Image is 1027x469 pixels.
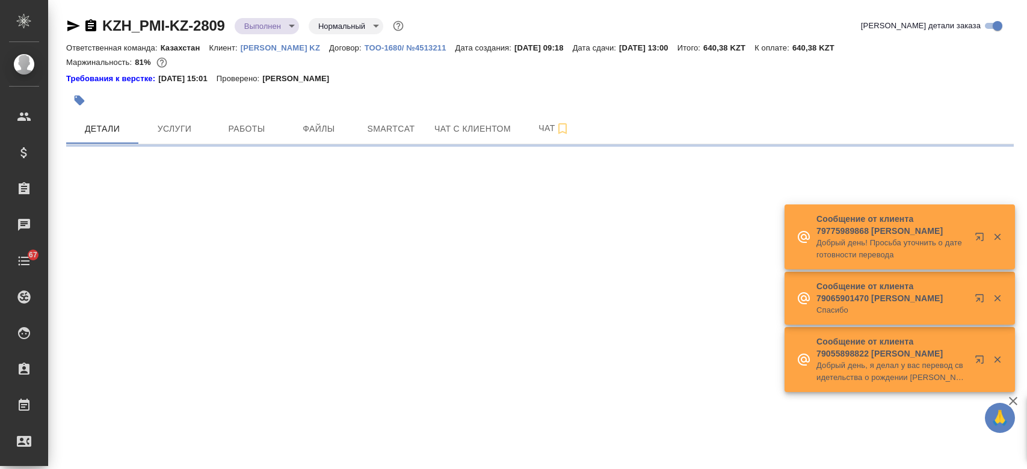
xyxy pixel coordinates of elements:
button: Открыть в новой вкладке [967,286,996,315]
a: 67 [3,246,45,276]
p: 81% [135,58,153,67]
button: Выполнен [241,21,285,31]
p: Спасибо [816,304,967,316]
p: Дата создания: [455,43,514,52]
span: Чат [525,121,583,136]
p: ТОО-1680/ №4513211 [365,43,455,52]
span: Smartcat [362,121,420,136]
p: Добрый день! Просьба уточнить о дате готовности перевода [816,237,967,261]
button: Нормальный [315,21,369,31]
p: 640,38 KZT [703,43,754,52]
span: Работы [218,121,276,136]
a: KZH_PMI-KZ-2809 [102,17,225,34]
span: [PERSON_NAME] детали заказа [861,20,981,32]
p: Сообщение от клиента 79775989868 [PERSON_NAME] [816,213,967,237]
button: 16.17 RUB; [154,55,170,70]
p: Сообщение от клиента 79065901470 [PERSON_NAME] [816,280,967,304]
p: Добрый день, я делал у вас перевод свидетельства о рождении [PERSON_NAME], мне в посольстве сказа... [816,360,967,384]
p: Дата сдачи: [573,43,619,52]
p: Договор: [329,43,365,52]
svg: Подписаться [555,121,570,136]
span: Услуги [146,121,203,136]
span: Детали [73,121,131,136]
p: [PERSON_NAME] KZ [241,43,329,52]
button: Закрыть [985,231,1010,242]
p: Казахстан [161,43,209,52]
a: [PERSON_NAME] KZ [241,42,329,52]
p: Сообщение от клиента 79055898822 [PERSON_NAME] [816,336,967,360]
a: ТОО-1680/ №4513211 [365,42,455,52]
p: [DATE] 15:01 [158,73,217,85]
span: 67 [22,249,45,261]
p: 640,38 KZT [792,43,843,52]
button: Скопировать ссылку для ЯМессенджера [66,19,81,33]
p: Маржинальность: [66,58,135,67]
p: [DATE] 09:18 [514,43,573,52]
div: Нажми, чтобы открыть папку с инструкцией [66,73,158,85]
p: Итого: [677,43,703,52]
button: Открыть в новой вкладке [967,348,996,376]
p: Клиент: [209,43,240,52]
span: Файлы [290,121,348,136]
button: Открыть в новой вкладке [967,225,996,254]
p: К оплате: [754,43,792,52]
button: Скопировать ссылку [84,19,98,33]
p: Проверено: [217,73,263,85]
div: Выполнен [235,18,299,34]
p: [PERSON_NAME] [262,73,338,85]
button: Доп статусы указывают на важность/срочность заказа [390,18,406,34]
span: Чат с клиентом [434,121,511,136]
div: Выполнен [309,18,383,34]
p: [DATE] 13:00 [619,43,677,52]
button: Закрыть [985,293,1010,304]
button: Добавить тэг [66,87,93,114]
a: Требования к верстке: [66,73,158,85]
button: Закрыть [985,354,1010,365]
p: Ответственная команда: [66,43,161,52]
